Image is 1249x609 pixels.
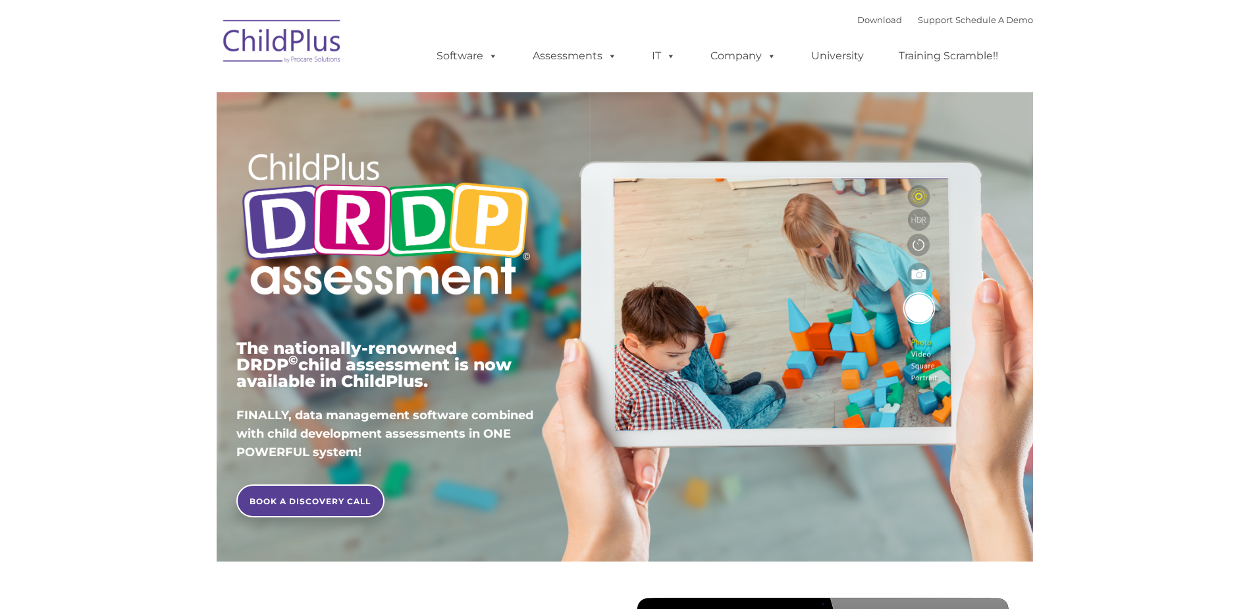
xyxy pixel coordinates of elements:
[955,14,1033,25] a: Schedule A Demo
[423,43,511,69] a: Software
[697,43,789,69] a: Company
[519,43,630,69] a: Assessments
[236,338,512,391] span: The nationally-renowned DRDP child assessment is now available in ChildPlus.
[886,43,1011,69] a: Training Scramble!!
[857,14,1033,25] font: |
[236,135,535,317] img: Copyright - DRDP Logo Light
[288,353,298,368] sup: ©
[236,408,533,459] span: FINALLY, data management software combined with child development assessments in ONE POWERFUL sys...
[217,11,348,76] img: ChildPlus by Procare Solutions
[918,14,953,25] a: Support
[236,484,385,517] a: BOOK A DISCOVERY CALL
[857,14,902,25] a: Download
[798,43,877,69] a: University
[639,43,689,69] a: IT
